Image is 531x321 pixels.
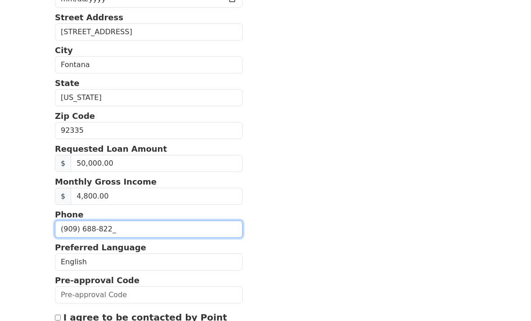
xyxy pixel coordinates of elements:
[55,78,80,88] strong: State
[55,122,243,139] input: Zip Code
[55,155,71,172] span: $
[55,286,243,303] input: Pre-approval Code
[55,210,83,219] strong: Phone
[55,111,95,121] strong: Zip Code
[55,176,243,188] p: Monthly Gross Income
[55,45,73,55] strong: City
[55,23,243,41] input: Street Address
[55,13,123,22] strong: Street Address
[55,243,146,252] strong: Preferred Language
[71,188,243,205] input: Monthly Gross Income
[55,188,71,205] span: $
[55,276,139,285] strong: Pre-approval Code
[71,155,243,172] input: Requested Loan Amount
[55,144,167,154] strong: Requested Loan Amount
[55,221,243,238] input: (___) ___-____
[55,56,243,73] input: City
